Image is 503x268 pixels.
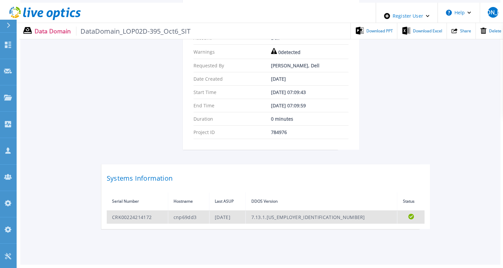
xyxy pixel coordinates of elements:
[271,116,348,122] div: 0 minutes
[271,48,348,55] div: 0 detected
[366,29,393,33] span: Download PPT
[246,192,397,211] th: DDOS Version
[107,192,168,211] th: Serial Number
[107,211,168,224] td: CRK00224214172
[193,116,271,122] p: Duration
[397,192,425,211] th: Status
[413,29,442,33] span: Download Excel
[376,3,438,29] div: Register User
[271,62,348,69] div: [PERSON_NAME], Dell
[489,29,501,33] span: Delete
[168,211,209,224] td: cnp69dd3
[193,76,271,82] p: Date Created
[460,29,471,33] span: Share
[193,129,271,135] p: Project ID
[271,76,348,82] div: [DATE]
[168,192,209,211] th: Hostname
[438,3,479,23] button: Help
[193,48,271,55] p: Warnings
[76,27,191,36] span: DataDomain_LOP02D-395_Oct6_SIT
[209,192,246,211] th: Last ASUP
[193,89,271,95] p: Start Time
[209,211,246,224] td: [DATE]
[193,62,271,69] p: Requested By
[35,27,191,36] p: Data Domain
[193,102,271,109] p: End Time
[271,129,348,135] div: 784976
[107,172,425,184] h2: Systems Information
[271,89,348,95] div: [DATE] 07:09:43
[271,102,348,109] div: [DATE] 07:09:59
[246,211,397,224] td: 7.13.1.[US_EMPLOYER_IDENTIFICATION_NUMBER]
